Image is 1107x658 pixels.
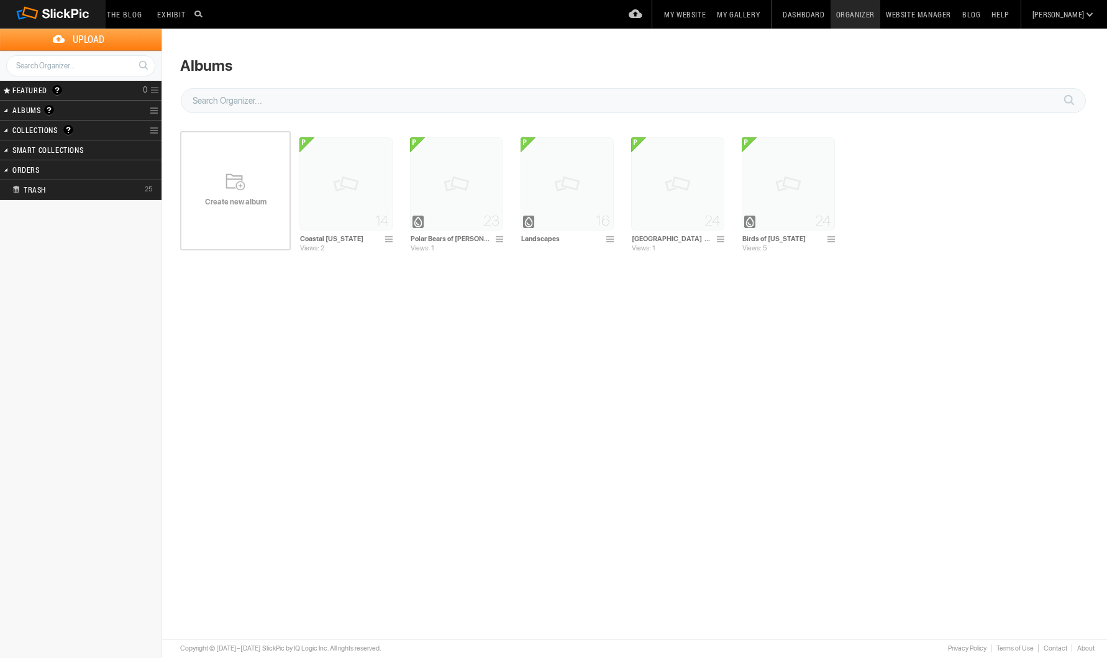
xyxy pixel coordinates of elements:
[180,197,291,207] span: Create new album
[742,233,824,244] input: Birds of California
[299,233,381,244] input: Coastal California
[375,216,389,226] span: 14
[180,57,232,75] div: Albums
[12,140,117,159] h2: Smart Collections
[410,233,492,244] input: Polar Bears of Churchill
[12,101,117,120] h2: Albums
[744,216,756,228] div: Album with watermark
[521,233,603,244] input: Landscapes
[150,122,162,139] a: Collection Options
[132,55,155,76] a: Search
[9,85,47,95] span: FEATURED
[6,55,155,76] input: Search Organizer...
[193,6,207,21] input: Search photos on SlickPic...
[522,216,535,228] div: Album with watermark
[631,137,646,152] u: <b>Public Album</b>
[742,137,835,231] img: pix.gif
[483,216,499,226] span: 23
[12,121,117,139] h2: Collections
[410,137,503,231] img: pix.gif
[1072,644,1095,652] a: About
[180,644,381,654] div: Copyright © [DATE]–[DATE] SlickPic by IQ Logic Inc. All rights reserved.
[300,244,324,252] span: Views: 2
[521,137,614,231] img: pix.gif
[412,216,424,228] div: Album with watermark
[991,644,1038,652] a: Terms of Use
[12,160,117,179] h2: Orders
[521,137,535,152] u: <b>Public Album</b>
[742,244,767,252] span: Views: 5
[596,216,610,226] span: 16
[632,244,655,252] span: Views: 1
[181,88,1086,113] input: Search Organizer...
[631,137,724,231] img: pix.gif
[942,644,991,652] a: Privacy Policy
[742,137,757,152] u: <b>Public Album</b>
[631,233,713,244] input: Botswana and Namibia
[410,137,425,152] u: <b>Public Album</b>
[1038,644,1072,652] a: Contact
[15,29,162,50] span: Upload
[299,137,314,152] u: <b>Public Album</b>
[704,216,721,226] span: 24
[815,216,831,226] span: 24
[411,244,434,252] span: Views: 1
[12,180,128,199] h2: Trash
[299,137,393,231] img: pix.gif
